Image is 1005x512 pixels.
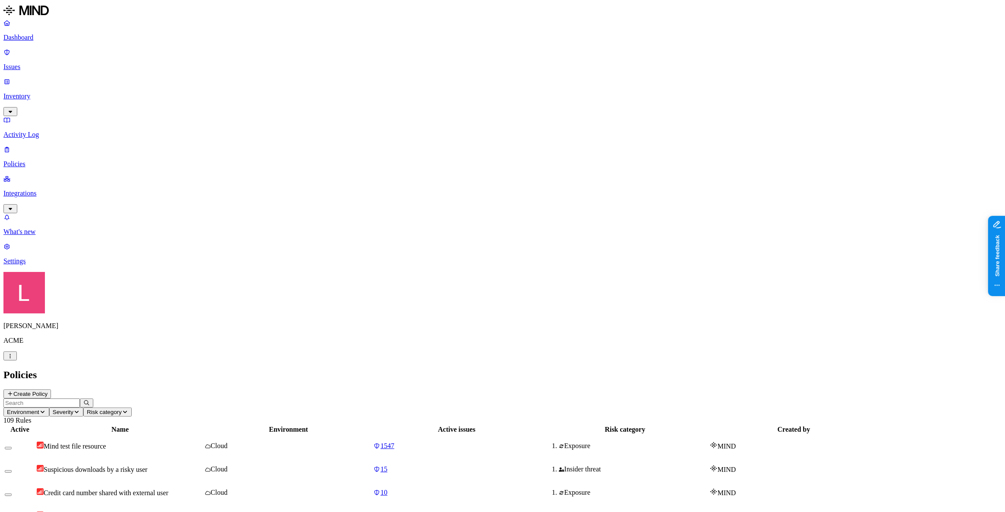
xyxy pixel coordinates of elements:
span: Cloud [211,442,228,449]
span: Risk category [87,409,122,415]
div: Exposure [559,489,708,496]
span: Environment [7,409,39,415]
span: 15 [380,465,387,473]
a: Inventory [3,78,1002,115]
span: Cloud [211,465,228,473]
a: Policies [3,145,1002,168]
span: 1547 [380,442,394,449]
p: Settings [3,257,1002,265]
div: Risk category [542,426,708,433]
a: 10 [374,489,540,496]
a: MIND [3,3,1002,19]
img: mind-logo-icon.svg [710,465,717,472]
span: Cloud [211,489,228,496]
a: 15 [374,465,540,473]
img: severity-high.svg [37,488,44,495]
span: MIND [717,466,736,473]
a: Integrations [3,175,1002,212]
span: MIND [717,442,736,450]
input: Search [3,398,80,408]
div: Exposure [559,442,708,450]
a: 1547 [374,442,540,450]
a: Dashboard [3,19,1002,41]
span: Mind test file resource [44,442,106,450]
p: What's new [3,228,1002,236]
div: Insider threat [559,465,708,473]
img: severity-high.svg [37,442,44,449]
button: Create Policy [3,389,51,398]
p: Issues [3,63,1002,71]
div: Created by [710,426,877,433]
span: Severity [53,409,73,415]
h2: Policies [3,369,1002,381]
a: What's new [3,213,1002,236]
div: Name [37,426,203,433]
p: Policies [3,160,1002,168]
p: Integrations [3,190,1002,197]
img: mind-logo-icon.svg [710,488,717,495]
span: 10 [380,489,387,496]
p: ACME [3,337,1002,344]
p: Inventory [3,92,1002,100]
span: Suspicious downloads by a risky user [44,466,147,473]
img: mind-logo-icon.svg [710,442,717,449]
p: Activity Log [3,131,1002,139]
img: Landen Brown [3,272,45,313]
div: Active issues [374,426,540,433]
img: severity-high.svg [37,465,44,472]
a: Settings [3,243,1002,265]
a: Activity Log [3,116,1002,139]
span: Credit card number shared with external user [44,489,168,496]
img: MIND [3,3,49,17]
a: Issues [3,48,1002,71]
div: Environment [205,426,372,433]
span: 109 Rules [3,417,31,424]
span: MIND [717,489,736,496]
p: Dashboard [3,34,1002,41]
div: Active [5,426,35,433]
